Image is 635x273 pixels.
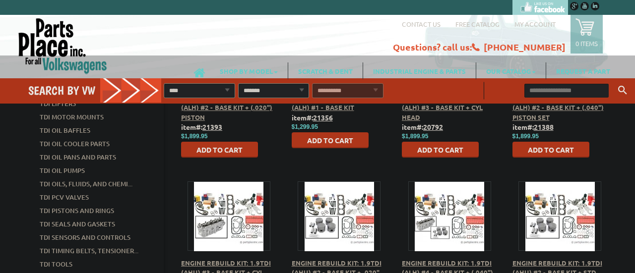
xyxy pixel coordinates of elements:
[402,133,428,140] span: $1,899.95
[181,94,272,121] a: Engine Rebuild Kit: 1.9TDI (ALH) #2 - Base Kit + (.020") Piston
[40,97,76,110] a: TDI Lifters
[534,122,554,131] u: 21388
[28,83,166,98] h4: Search by VW
[181,122,222,131] b: item#:
[210,62,288,79] a: SHOP BY MODEL
[313,113,333,122] u: 21356
[455,20,500,28] a: Free Catalog
[40,258,72,271] a: TDI Tools
[307,136,353,145] span: Add to Cart
[40,164,85,177] a: TDI Oil Pumps
[528,145,574,154] span: Add to Cart
[181,142,258,158] button: Add to Cart
[402,142,479,158] button: Add to Cart
[476,62,546,79] a: OUR CATALOG
[292,123,318,130] span: $1,299.95
[292,113,333,122] b: item#:
[40,177,132,190] a: TDI Oils, Fluids, and Chemi...
[512,142,589,158] button: Add to Cart
[512,133,539,140] span: $1,899.95
[40,231,130,244] a: TDI Sensors and Controls
[417,145,463,154] span: Add to Cart
[514,20,556,28] a: My Account
[512,122,554,131] b: item#:
[423,122,443,131] u: 20792
[40,218,115,230] a: TDI Seals and Gaskets
[575,39,598,48] p: 0 items
[202,122,222,131] u: 21393
[292,132,369,148] button: Add to Cart
[512,94,604,121] a: Engine Rebuild Kit: 1.9TDI (ALH) #2 - Base Kit + (.040") Piston Set
[402,94,492,121] a: Engine Rebuild Kit: 1.9TDI (ALH) #3 - Base Kit + Cyl Head
[571,15,603,54] a: 0 items
[40,124,90,137] a: TDI Oil Baffles
[363,62,476,79] a: INDUSTRIAL ENGINE & PARTS
[288,62,363,79] a: SCRATCH & DENT
[40,110,104,123] a: TDI Motor Mounts
[196,145,243,154] span: Add to Cart
[181,133,207,140] span: $1,899.95
[40,204,114,217] a: TDI Pistons and Rings
[40,137,110,150] a: TDI Oil Cooler Parts
[40,191,89,204] a: TDI PCV Valves
[546,62,620,79] a: REQUEST A PART
[402,122,443,131] b: item#:
[17,17,108,74] img: Parts Place Inc!
[40,244,138,257] a: TDI Timing Belts, Tensioner...
[615,82,630,99] button: Keyword Search
[40,151,116,164] a: TDI Oil Pans and Parts
[402,20,441,28] a: Contact us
